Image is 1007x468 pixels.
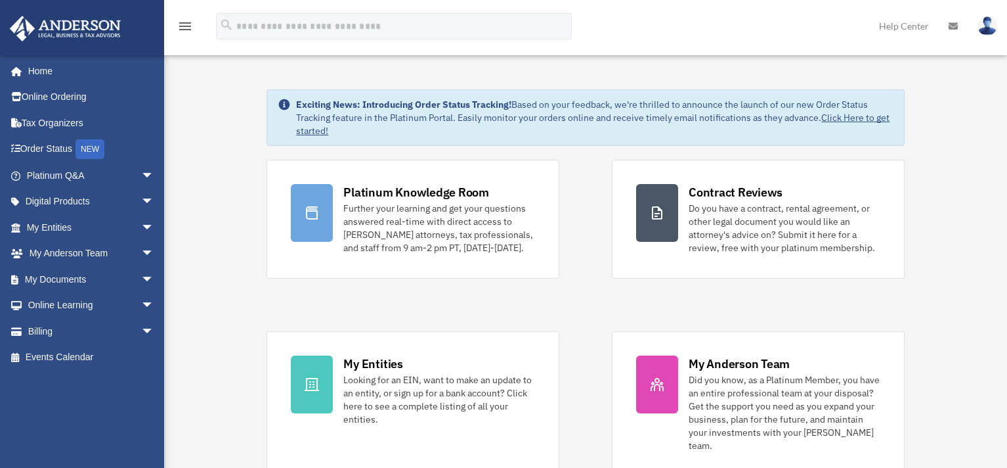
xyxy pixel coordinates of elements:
[141,318,167,345] span: arrow_drop_down
[9,84,174,110] a: Online Ordering
[177,18,193,34] i: menu
[977,16,997,35] img: User Pic
[141,189,167,216] span: arrow_drop_down
[296,98,893,137] div: Based on your feedback, we're thrilled to announce the launch of our new Order Status Tracking fe...
[689,202,880,254] div: Do you have a contract, rental agreement, or other legal document you would like an attorney's ad...
[9,110,174,136] a: Tax Organizers
[9,292,174,319] a: Online Learningarrow_drop_down
[219,18,234,32] i: search
[689,356,790,372] div: My Anderson Team
[267,160,559,279] a: Platinum Knowledge Room Further your learning and get your questions answered real-time with dire...
[6,16,125,41] img: Anderson Advisors Platinum Portal
[141,214,167,241] span: arrow_drop_down
[9,162,174,189] a: Platinum Q&Aarrow_drop_down
[9,214,174,241] a: My Entitiesarrow_drop_down
[296,99,511,110] strong: Exciting News: Introducing Order Status Tracking!
[177,23,193,34] a: menu
[141,162,167,189] span: arrow_drop_down
[689,184,782,200] div: Contract Reviews
[343,202,535,254] div: Further your learning and get your questions answered real-time with direct access to [PERSON_NAM...
[343,184,489,200] div: Platinum Knowledge Room
[141,241,167,268] span: arrow_drop_down
[343,356,402,372] div: My Entities
[612,160,905,279] a: Contract Reviews Do you have a contract, rental agreement, or other legal document you would like...
[9,241,174,267] a: My Anderson Teamarrow_drop_down
[296,112,889,137] a: Click Here to get started!
[9,318,174,344] a: Billingarrow_drop_down
[343,373,535,426] div: Looking for an EIN, want to make an update to an entity, or sign up for a bank account? Click her...
[141,292,167,319] span: arrow_drop_down
[689,373,880,452] div: Did you know, as a Platinum Member, you have an entire professional team at your disposal? Get th...
[9,266,174,292] a: My Documentsarrow_drop_down
[9,189,174,215] a: Digital Productsarrow_drop_down
[9,58,167,84] a: Home
[9,136,174,163] a: Order StatusNEW
[141,266,167,293] span: arrow_drop_down
[75,139,104,159] div: NEW
[9,344,174,371] a: Events Calendar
